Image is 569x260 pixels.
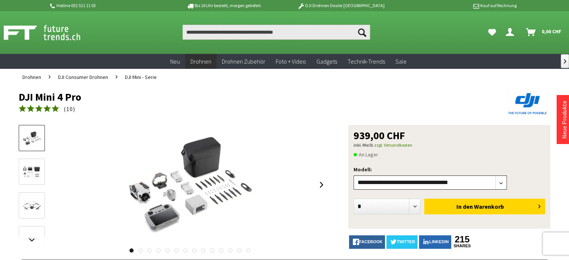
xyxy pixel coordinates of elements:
span: Warenkorb [474,203,504,210]
a: shares [453,244,471,248]
a: (10) [19,104,75,114]
p: inkl. MwSt. [354,141,545,150]
span: Drohnen Zubehör [222,58,265,65]
span: 939,00 CHF [354,130,405,141]
span: Sale [395,58,407,65]
img: Vorschau: DJI Mini 4 Pro [21,130,43,147]
span: Technik-Trends [348,58,385,65]
a: Meine Favoriten [484,25,500,40]
a: LinkedIn [419,235,451,249]
span: DJI Consumer Drohnen [58,74,108,80]
span: In den [456,203,473,210]
span: 0,00 CHF [542,25,562,37]
a: Neue Produkte [560,101,568,139]
img: DJI [505,91,550,116]
span: twitter [397,239,415,244]
input: Produkt, Marke, Kategorie, EAN, Artikelnummer… [183,25,370,40]
span: Gadgets [316,58,337,65]
p: DJI Drohnen Dealer [GEOGRAPHIC_DATA] [282,1,399,10]
span: An Lager [354,150,378,159]
span: Neu [170,58,180,65]
a: DJI Mini - Serie [121,69,160,85]
h1: DJI Mini 4 Pro [19,91,444,103]
span: Drohnen [190,58,211,65]
img: DJI Mini 4 Pro [115,125,264,245]
p: Modell: [354,165,545,174]
span: facebook [359,239,382,244]
span: Drohnen [22,74,41,80]
a: zzgl. Versandkosten [374,142,412,148]
p: Bis 16 Uhr bestellt, morgen geliefert. [166,1,282,10]
span: LinkedIn [429,239,449,244]
a: facebook [349,235,385,249]
a: Dein Konto [503,25,520,40]
a: Drohnen Zubehör [217,54,270,69]
img: Shop Futuretrends - zur Startseite wechseln [4,23,97,42]
a: Foto + Video [270,54,311,69]
a: 215 [453,235,471,244]
button: In den Warenkorb [424,199,545,214]
a: DJI Consumer Drohnen [54,69,112,85]
a: Drohnen [185,54,217,69]
span:  [564,59,566,64]
button: Suchen [354,25,370,40]
p: Kauf auf Rechnung [400,1,516,10]
a: Drohnen [19,69,45,85]
span: Foto + Video [276,58,306,65]
a: Gadgets [311,54,342,69]
a: twitter [386,235,417,249]
span: ( ) [64,105,75,113]
a: Sale [390,54,412,69]
span: 10 [66,105,73,113]
a: Neu [165,54,185,69]
a: Warenkorb [523,25,565,40]
span: DJI Mini - Serie [125,74,157,80]
a: Technik-Trends [342,54,390,69]
p: Hotline 032 511 11 03 [49,1,166,10]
